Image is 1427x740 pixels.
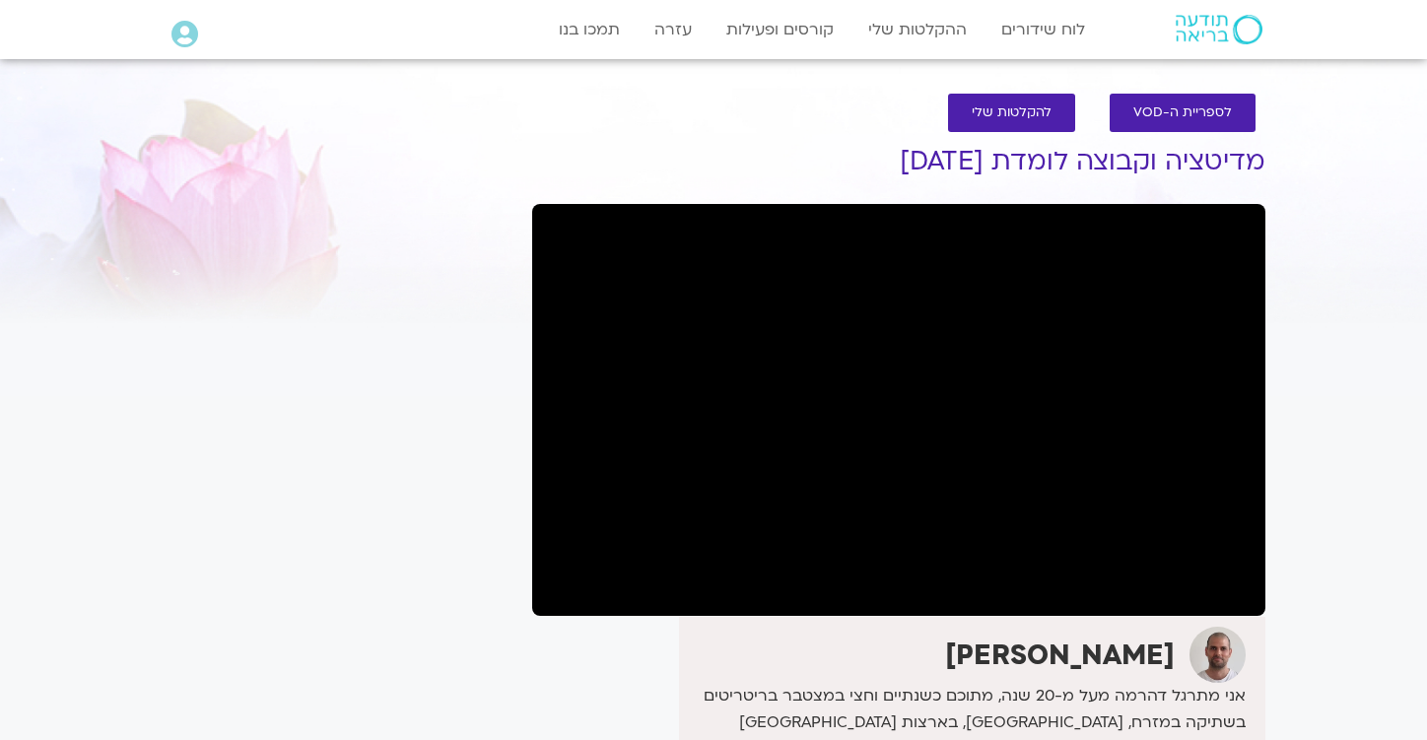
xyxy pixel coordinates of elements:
a: תמכו בנו [549,11,630,48]
img: תודעה בריאה [1176,15,1262,44]
a: לוח שידורים [991,11,1095,48]
a: להקלטות שלי [948,94,1075,132]
a: קורסים ופעילות [716,11,844,48]
span: לספריית ה-VOD [1133,105,1232,120]
strong: [PERSON_NAME] [945,637,1175,674]
a: לספריית ה-VOD [1110,94,1256,132]
h1: מדיטציה וקבוצה לומדת [DATE] [532,147,1265,176]
img: דקל קנטי [1189,627,1246,683]
a: עזרה [645,11,702,48]
span: להקלטות שלי [972,105,1052,120]
a: ההקלטות שלי [858,11,977,48]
